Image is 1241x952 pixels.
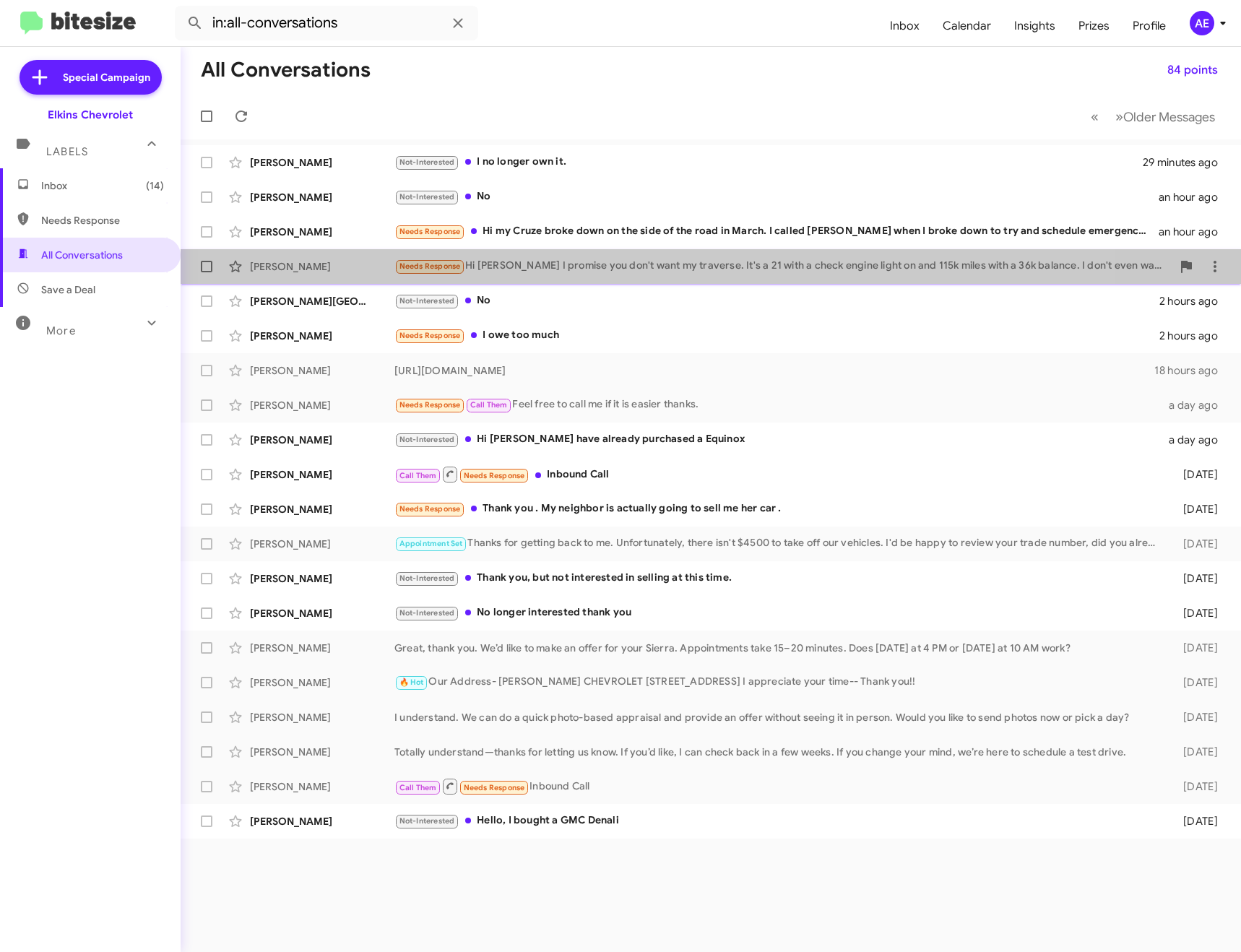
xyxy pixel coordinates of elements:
[146,178,164,193] span: (14)
[250,190,394,204] div: [PERSON_NAME]
[175,6,478,40] input: Search
[250,329,394,343] div: [PERSON_NAME]
[1154,363,1229,378] div: 18 hours ago
[878,5,931,47] a: Inbox
[394,397,1162,413] div: Feel free to call me if it is easier thanks.
[1162,606,1229,620] div: [DATE]
[931,5,1003,47] a: Calendar
[394,363,1154,378] div: [URL][DOMAIN_NAME]
[464,783,525,792] span: Needs Response
[250,467,394,482] div: [PERSON_NAME]
[41,248,123,262] span: All Conversations
[399,331,461,340] span: Needs Response
[394,293,1159,309] div: No
[399,539,463,548] span: Appointment Set
[1159,225,1229,239] div: an hour ago
[250,710,394,724] div: [PERSON_NAME]
[250,155,394,170] div: [PERSON_NAME]
[250,745,394,759] div: [PERSON_NAME]
[1067,5,1121,47] a: Prizes
[399,783,437,792] span: Call Them
[1143,155,1229,170] div: 29 minutes ago
[1115,108,1123,126] span: »
[1107,102,1224,131] button: Next
[1082,102,1107,131] button: Previous
[250,398,394,412] div: [PERSON_NAME]
[1162,710,1229,724] div: [DATE]
[1159,190,1229,204] div: an hour ago
[250,433,394,447] div: [PERSON_NAME]
[394,327,1159,344] div: I owe too much
[250,537,394,551] div: [PERSON_NAME]
[394,154,1143,170] div: I no longer own it.
[250,294,394,308] div: [PERSON_NAME][GEOGRAPHIC_DATA]
[394,605,1162,621] div: No longer interested thank you
[1162,467,1229,482] div: [DATE]
[1159,294,1229,308] div: 2 hours ago
[394,223,1159,240] div: Hi my Cruze broke down on the side of the road in March. I called [PERSON_NAME] when I broke down...
[399,435,455,444] span: Not-Interested
[250,779,394,794] div: [PERSON_NAME]
[1162,641,1229,655] div: [DATE]
[399,471,437,480] span: Call Them
[1167,57,1218,83] span: 84 points
[399,816,455,826] span: Not-Interested
[20,60,162,95] a: Special Campaign
[399,157,455,167] span: Not-Interested
[1162,537,1229,551] div: [DATE]
[399,261,461,271] span: Needs Response
[399,192,455,202] span: Not-Interested
[250,502,394,516] div: [PERSON_NAME]
[1003,5,1067,47] a: Insights
[41,282,95,297] span: Save a Deal
[1190,11,1214,35] div: AE
[399,400,461,410] span: Needs Response
[1162,814,1229,828] div: [DATE]
[46,324,76,337] span: More
[399,504,461,514] span: Needs Response
[1162,745,1229,759] div: [DATE]
[394,813,1162,829] div: Hello, I bought a GMC Denali
[250,363,394,378] div: [PERSON_NAME]
[394,777,1162,795] div: Inbound Call
[1156,57,1229,83] button: 84 points
[250,225,394,239] div: [PERSON_NAME]
[250,675,394,690] div: [PERSON_NAME]
[464,471,525,480] span: Needs Response
[250,641,394,655] div: [PERSON_NAME]
[1162,502,1229,516] div: [DATE]
[394,258,1172,274] div: Hi [PERSON_NAME] I promise you don't want my traverse. It's a 21 with a check engine light on and...
[1121,5,1177,47] a: Profile
[394,431,1162,448] div: Hi [PERSON_NAME] have already purchased a Equinox
[1159,329,1229,343] div: 2 hours ago
[250,606,394,620] div: [PERSON_NAME]
[399,574,455,583] span: Not-Interested
[394,674,1162,691] div: Our Address- [PERSON_NAME] CHEVROLET [STREET_ADDRESS] I appreciate your time-- Thank you!!
[201,59,371,82] h1: All Conversations
[394,570,1162,587] div: Thank you, but not interested in selling at this time.
[1162,433,1229,447] div: a day ago
[394,745,1162,759] div: Totally understand—thanks for letting us know. If you’d like, I can check back in a few weeks. If...
[1162,398,1229,412] div: a day ago
[1123,109,1215,125] span: Older Messages
[41,178,164,193] span: Inbox
[394,641,1162,655] div: Great, thank you. We’d like to make an offer for your Sierra. Appointments take 15–20 minutes. Do...
[399,678,424,687] span: 🔥 Hot
[394,710,1162,724] div: I understand. We can do a quick photo-based appraisal and provide an offer without seeing it in p...
[470,400,508,410] span: Call Them
[250,259,394,274] div: [PERSON_NAME]
[394,465,1162,483] div: Inbound Call
[394,535,1162,552] div: Thanks for getting back to me. Unfortunately, there isn't $4500 to take off our vehicles. I'd be ...
[399,227,461,236] span: Needs Response
[399,608,455,618] span: Not-Interested
[394,501,1162,517] div: Thank you . My neighbor is actually going to sell me her car .
[250,571,394,586] div: [PERSON_NAME]
[250,814,394,828] div: [PERSON_NAME]
[46,145,88,158] span: Labels
[1162,571,1229,586] div: [DATE]
[1162,779,1229,794] div: [DATE]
